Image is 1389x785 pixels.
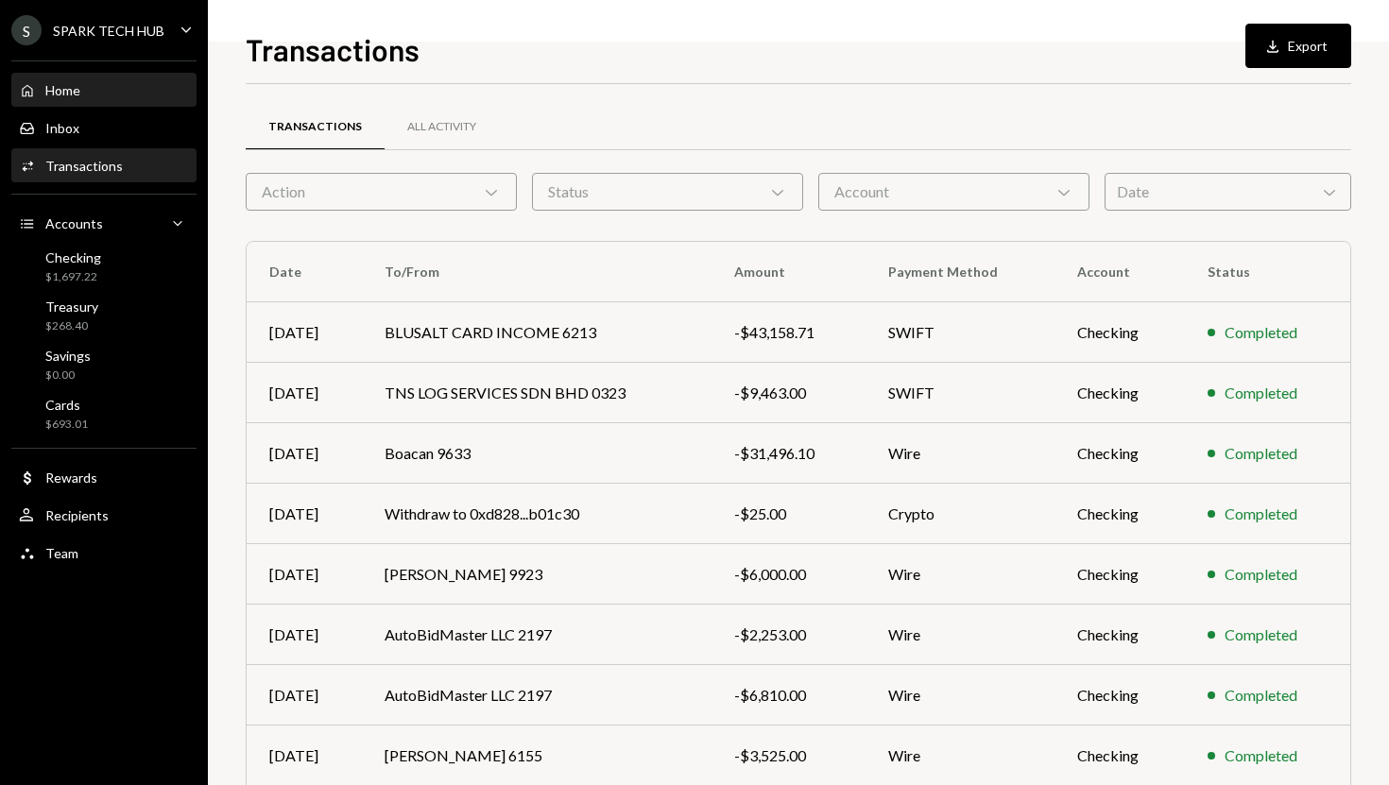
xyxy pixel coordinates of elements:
[1055,363,1185,423] td: Checking
[11,73,197,107] a: Home
[362,363,712,423] td: TNS LOG SERVICES SDN BHD 0323
[45,269,101,285] div: $1,697.22
[45,318,98,334] div: $268.40
[1055,302,1185,363] td: Checking
[11,148,197,182] a: Transactions
[362,665,712,725] td: AutoBidMaster LLC 2197
[45,397,88,413] div: Cards
[734,744,842,767] div: -$3,525.00
[269,684,339,707] div: [DATE]
[532,173,803,211] div: Status
[866,363,1055,423] td: SWIFT
[269,503,339,525] div: [DATE]
[1055,544,1185,605] td: Checking
[1225,382,1297,404] div: Completed
[45,367,91,384] div: $0.00
[246,173,517,211] div: Action
[362,423,712,484] td: Boacan 9633
[866,242,1055,302] th: Payment Method
[407,119,476,135] div: All Activity
[269,623,339,646] div: [DATE]
[866,423,1055,484] td: Wire
[734,563,842,586] div: -$6,000.00
[1225,503,1297,525] div: Completed
[45,348,91,364] div: Savings
[45,158,123,174] div: Transactions
[866,544,1055,605] td: Wire
[45,215,103,231] div: Accounts
[362,544,712,605] td: [PERSON_NAME] 9923
[362,302,712,363] td: BLUSALT CARD INCOME 6213
[11,111,197,145] a: Inbox
[45,469,97,486] div: Rewards
[1055,665,1185,725] td: Checking
[45,545,78,561] div: Team
[11,498,197,532] a: Recipients
[269,382,339,404] div: [DATE]
[269,563,339,586] div: [DATE]
[385,103,499,151] a: All Activity
[866,665,1055,725] td: Wire
[45,299,98,315] div: Treasury
[247,242,362,302] th: Date
[269,442,339,465] div: [DATE]
[45,507,109,523] div: Recipients
[11,391,197,436] a: Cards$693.01
[45,120,79,136] div: Inbox
[734,382,842,404] div: -$9,463.00
[818,173,1089,211] div: Account
[362,242,712,302] th: To/From
[1185,242,1350,302] th: Status
[11,293,197,338] a: Treasury$268.40
[734,684,842,707] div: -$6,810.00
[866,605,1055,665] td: Wire
[1225,321,1297,344] div: Completed
[11,342,197,387] a: Savings$0.00
[1055,484,1185,544] td: Checking
[1225,563,1297,586] div: Completed
[1105,173,1351,211] div: Date
[269,744,339,767] div: [DATE]
[53,23,164,39] div: SPARK TECH HUB
[1055,423,1185,484] td: Checking
[1225,684,1297,707] div: Completed
[268,119,362,135] div: Transactions
[362,605,712,665] td: AutoBidMaster LLC 2197
[246,30,420,68] h1: Transactions
[1225,744,1297,767] div: Completed
[734,623,842,646] div: -$2,253.00
[866,484,1055,544] td: Crypto
[246,103,385,151] a: Transactions
[11,244,197,289] a: Checking$1,697.22
[362,484,712,544] td: Withdraw to 0xd828...b01c30
[45,417,88,433] div: $693.01
[269,321,339,344] div: [DATE]
[734,321,842,344] div: -$43,158.71
[734,442,842,465] div: -$31,496.10
[712,242,865,302] th: Amount
[45,82,80,98] div: Home
[11,206,197,240] a: Accounts
[11,536,197,570] a: Team
[1225,442,1297,465] div: Completed
[734,503,842,525] div: -$25.00
[11,15,42,45] div: S
[45,249,101,265] div: Checking
[866,302,1055,363] td: SWIFT
[1245,24,1351,68] button: Export
[1055,605,1185,665] td: Checking
[1225,623,1297,646] div: Completed
[11,460,197,494] a: Rewards
[1055,242,1185,302] th: Account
